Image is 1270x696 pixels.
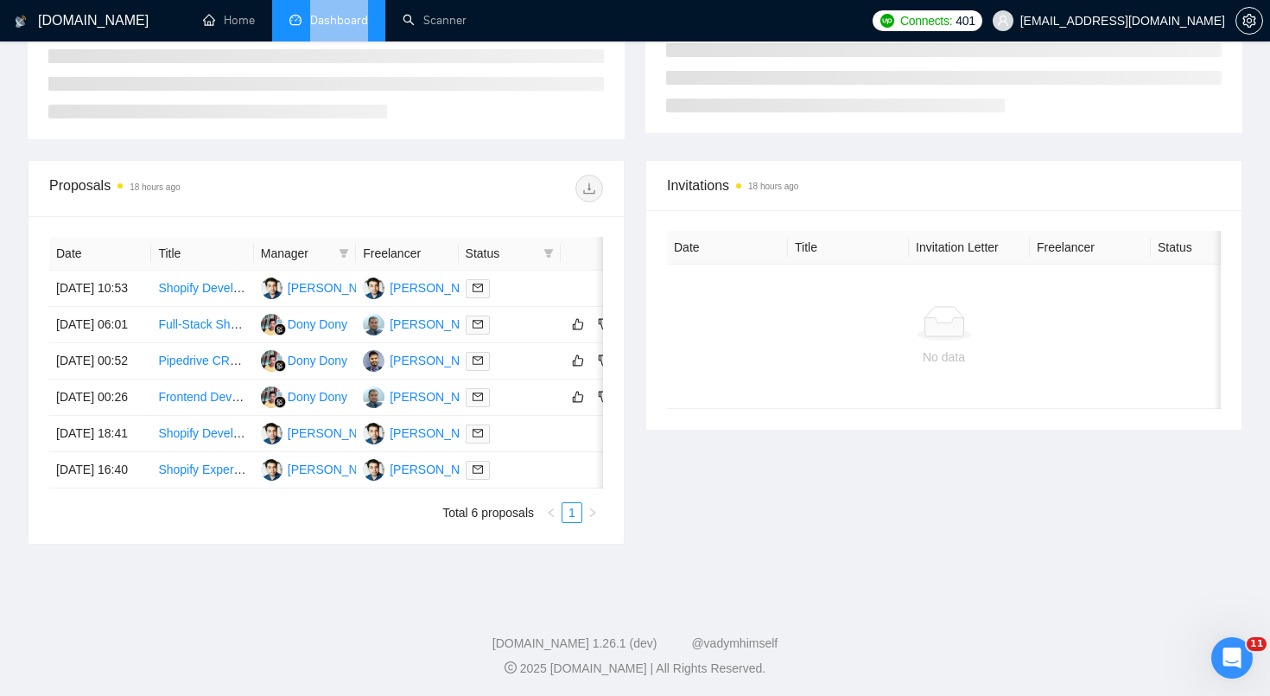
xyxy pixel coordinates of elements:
[466,244,537,263] span: Status
[261,462,387,476] a: MM[PERSON_NAME]
[390,460,489,479] div: [PERSON_NAME]
[540,240,557,266] span: filter
[473,392,483,402] span: mail
[543,248,554,259] span: filter
[594,386,614,407] button: dislike
[158,354,411,367] a: Pipedrive CRM Optimization Specialist Needed
[956,11,975,30] span: 401
[1030,231,1151,265] th: Freelancer
[1235,14,1263,28] a: setting
[230,517,275,552] span: disappointed reaction
[261,386,283,408] img: DD
[505,661,517,674] span: copyright
[158,317,553,331] a: Full-Stack Shopify Developer (Freelancers / Individual Only, No Agencies)
[49,452,151,488] td: [DATE] 16:40
[203,13,255,28] a: homeHome
[572,354,584,367] span: like
[552,7,583,38] div: Close
[562,502,582,523] li: 1
[473,428,483,438] span: mail
[261,244,332,263] span: Manager
[49,416,151,452] td: [DATE] 18:41
[288,315,347,334] div: Dony Dony
[254,237,356,271] th: Manager
[568,386,588,407] button: like
[390,424,489,443] div: [PERSON_NAME]
[363,316,489,330] a: HR[PERSON_NAME]
[363,425,489,439] a: MM[PERSON_NAME]
[363,278,384,299] img: MM
[363,462,489,476] a: MM[PERSON_NAME]
[681,348,1207,367] div: No data
[158,426,458,440] a: Shopify Developer for Theme Migration and Rebranding
[390,315,489,334] div: [PERSON_NAME]
[363,280,489,294] a: MM[PERSON_NAME]
[49,237,151,271] th: Date
[310,13,368,28] span: Dashboard
[288,424,387,443] div: [PERSON_NAME]
[274,323,286,335] img: gigradar-bm.png
[390,387,489,406] div: [PERSON_NAME]
[582,502,603,523] button: right
[289,14,302,26] span: dashboard
[1236,14,1262,28] span: setting
[909,231,1030,265] th: Invitation Letter
[14,660,1256,678] div: 2025 [DOMAIN_NAME] | All Rights Reserved.
[21,500,574,519] div: Did this answer your question?
[594,314,614,335] button: dislike
[158,463,551,476] a: Shopify Expert Developer Needed to Fix Bundle + Discount Display Issue
[151,416,253,452] td: Shopify Developer for Theme Migration and Rebranding
[261,389,347,403] a: DDDony Dony
[390,278,489,297] div: [PERSON_NAME]
[363,423,384,444] img: MM
[356,237,458,271] th: Freelancer
[598,317,610,331] span: dislike
[49,175,327,202] div: Proposals
[274,396,286,408] img: gigradar-bm.png
[151,271,253,307] td: Shopify Developer for Reward System & Dashboard
[261,353,347,367] a: DDDony Dony
[568,350,588,371] button: like
[667,231,788,265] th: Date
[151,452,253,488] td: Shopify Expert Developer Needed to Fix Bundle + Discount Display Issue
[288,387,347,406] div: Dony Dony
[261,425,387,439] a: MM[PERSON_NAME]
[1247,637,1267,651] span: 11
[473,283,483,293] span: mail
[49,380,151,416] td: [DATE] 00:26
[284,517,309,552] span: 😐
[363,389,489,403] a: HR[PERSON_NAME]
[11,7,44,40] button: go back
[329,517,354,552] span: 😃
[473,464,483,475] span: mail
[261,423,283,444] img: MM
[1235,7,1263,35] button: setting
[261,350,283,372] img: DD
[390,351,489,370] div: [PERSON_NAME]
[158,281,437,295] a: Shopify Developer for Reward System & Dashboard
[1211,637,1253,679] iframe: Intercom live chat
[15,8,27,35] img: logo
[261,459,283,481] img: MM
[667,175,1221,196] span: Invitations
[49,343,151,380] td: [DATE] 00:52
[598,354,610,367] span: dislike
[546,508,556,518] span: left
[562,503,581,522] a: 1
[572,317,584,331] span: like
[442,502,534,523] li: Total 6 proposals
[403,13,467,28] a: searchScanner
[748,182,798,191] time: 18 hours ago
[492,636,657,650] a: [DOMAIN_NAME] 1.26.1 (dev)
[880,14,894,28] img: upwork-logo.png
[363,350,384,372] img: TM
[473,319,483,329] span: mail
[261,316,347,330] a: DDDony Dony
[335,240,352,266] span: filter
[900,11,952,30] span: Connects:
[49,271,151,307] td: [DATE] 10:53
[275,517,320,552] span: neutral face reaction
[691,636,778,650] a: @vadymhimself
[320,517,365,552] span: smiley reaction
[151,343,253,380] td: Pipedrive CRM Optimization Specialist Needed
